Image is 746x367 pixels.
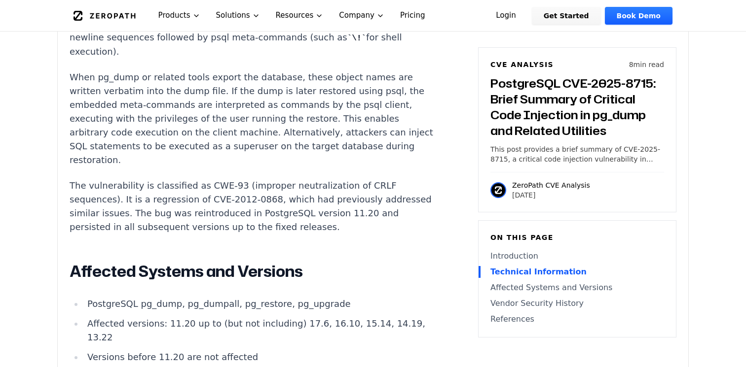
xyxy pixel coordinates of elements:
code: \! [347,34,366,43]
p: This post provides a brief summary of CVE-2025-8715, a critical code injection vulnerability in P... [490,144,664,164]
p: [DATE] [512,190,590,200]
h2: Affected Systems and Versions [70,262,437,281]
p: When pg_dump or related tools export the database, these object names are written verbatim into t... [70,70,437,167]
li: PostgreSQL pg_dump, pg_dumpall, pg_restore, pg_upgrade [83,297,437,311]
p: The vulnerability is classified as CWE-93 (improper neutralization of CRLF sequences). It is a re... [70,179,437,234]
a: Technical Information [490,266,664,278]
h6: CVE Analysis [490,60,554,69]
a: Login [484,7,528,25]
a: Get Started [532,7,601,25]
h3: PostgreSQL CVE-2025-8715: Brief Summary of Critical Code Injection in pg_dump and Related Utilities [490,75,664,138]
a: Introduction [490,250,664,262]
a: References [490,313,664,325]
li: Versions before 11.20 are not affected [83,350,437,364]
h6: On this page [490,233,664,242]
a: Affected Systems and Versions [490,282,664,294]
p: ZeroPath CVE Analysis [512,180,590,190]
a: Book Demo [605,7,672,25]
img: ZeroPath CVE Analysis [490,182,506,198]
p: 8 min read [629,60,664,69]
a: Vendor Security History [490,298,664,309]
li: Affected versions: 11.20 up to (but not including) 17.6, 16.10, 15.14, 14.19, 13.22 [83,317,437,344]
